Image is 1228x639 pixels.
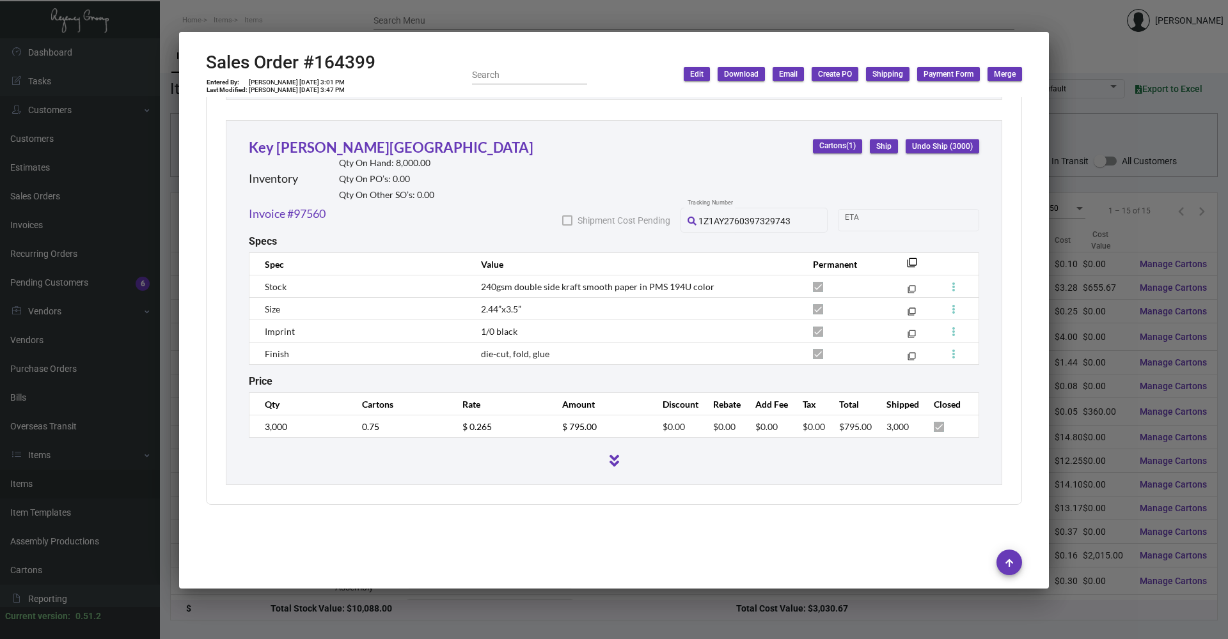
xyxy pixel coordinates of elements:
span: Ship [876,141,892,152]
span: 3,000 [886,421,909,432]
span: Cartons [819,141,856,151]
h2: Price [249,375,272,387]
th: Total [826,393,874,415]
mat-icon: filter_none [908,288,916,296]
h2: Specs [249,235,277,247]
button: Create PO [812,67,858,81]
span: 1Z1AY2760397329743 [698,216,791,226]
button: Email [773,67,804,81]
h2: Qty On Other SO’s: 0.00 [339,190,434,201]
h2: Sales Order #164399 [206,52,375,73]
button: Cartons(1) [813,139,862,153]
span: Undo Ship (3000) [912,141,973,152]
button: Download [718,67,765,81]
a: Invoice #97560 [249,205,326,222]
span: Shipping [872,69,903,80]
h2: Qty On Hand: 8,000.00 [339,158,434,169]
th: Spec [249,253,468,275]
td: [PERSON_NAME] [DATE] 3:47 PM [248,86,345,94]
th: Amount [549,393,650,415]
input: End date [895,215,957,226]
span: 2.44”x3.5” [481,304,521,314]
span: Finish [265,348,289,359]
button: Undo Ship (3000) [906,139,979,153]
span: Imprint [265,326,295,337]
th: Permanent [800,253,888,275]
div: Current version: [5,610,70,623]
mat-icon: filter_none [908,355,916,363]
td: Entered By: [206,79,248,86]
span: Download [724,69,759,80]
th: Tax [790,393,826,415]
th: Value [468,253,800,275]
span: Shipment Cost Pending [578,213,670,228]
span: $0.00 [663,421,685,432]
th: Qty [249,393,350,415]
button: Shipping [866,67,909,81]
span: Stock [265,281,287,292]
th: Add Fee [743,393,790,415]
th: Rebate [700,393,743,415]
h2: Inventory [249,172,298,186]
button: Payment Form [917,67,980,81]
span: Size [265,304,280,314]
span: die-cut, fold, glue [481,348,549,359]
span: $0.00 [755,421,778,432]
span: Edit [690,69,704,80]
button: Ship [870,139,898,153]
a: Key [PERSON_NAME][GEOGRAPHIC_DATA] [249,139,533,156]
th: Shipped [874,393,921,415]
span: (1) [846,142,856,151]
span: Email [779,69,798,80]
h2: Qty On PO’s: 0.00 [339,174,434,185]
td: Last Modified: [206,86,248,94]
span: $795.00 [839,421,872,432]
span: $0.00 [713,421,736,432]
mat-icon: filter_none [907,261,917,272]
td: [PERSON_NAME] [DATE] 3:01 PM [248,79,345,86]
th: Cartons [349,393,450,415]
input: Start date [845,215,885,226]
button: Merge [988,67,1022,81]
span: Payment Form [924,69,973,80]
th: Discount [650,393,700,415]
span: 1/0 black [481,326,517,337]
div: 0.51.2 [75,610,101,623]
span: Create PO [818,69,852,80]
th: Rate [450,393,550,415]
span: $0.00 [803,421,825,432]
th: Closed [921,393,979,415]
span: Merge [994,69,1016,80]
mat-icon: filter_none [908,332,916,341]
mat-icon: filter_none [908,310,916,318]
button: Edit [684,67,710,81]
span: 240gsm double side kraft smooth paper in PMS 194U color [481,281,714,292]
